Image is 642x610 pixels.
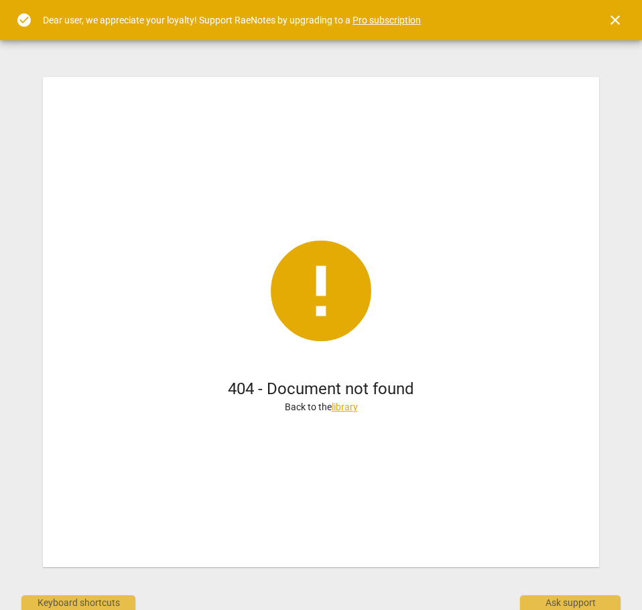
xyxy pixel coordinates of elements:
span: check_circle [16,12,32,28]
span: error [261,231,381,351]
div: Keyboard shortcuts [21,595,135,610]
div: Ask support [520,595,621,610]
a: Pro subscription [352,15,421,25]
button: Close [599,4,631,36]
span: close [607,12,623,28]
a: library [332,402,358,412]
div: Dear user, we appreciate your loyalty! Support RaeNotes by upgrading to a [43,13,421,27]
h1: 404 - Document not found [228,378,414,400]
p: Back to the [285,400,358,414]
